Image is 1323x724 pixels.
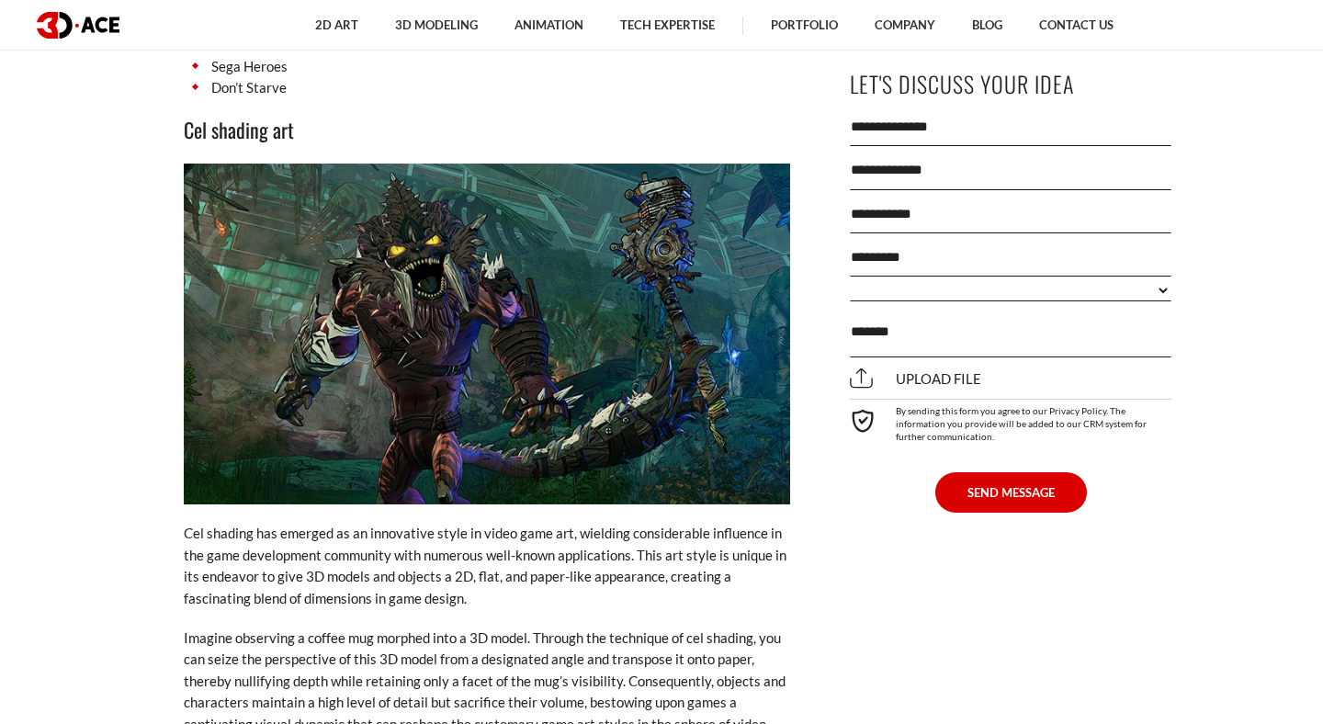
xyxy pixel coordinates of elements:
[935,472,1087,513] button: SEND MESSAGE
[184,114,790,145] h3: Cel shading art
[850,63,1171,105] p: Let's Discuss Your Idea
[37,12,119,39] img: logo dark
[184,164,790,504] img: Cel shading art
[850,370,981,387] span: Upload file
[850,399,1171,443] div: By sending this form you agree to our Privacy Policy. The information you provide will be added t...
[184,77,790,98] li: Don’t Starve
[184,523,790,609] p: Cel shading has emerged as an innovative style in video game art, wielding considerable influence...
[184,56,790,77] li: Sega Heroes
